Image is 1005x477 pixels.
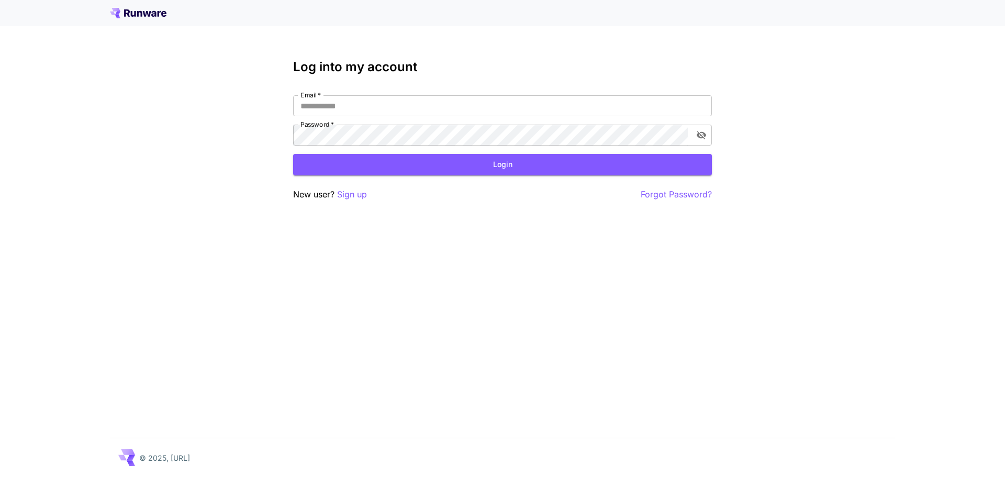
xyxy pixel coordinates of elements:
[641,188,712,201] button: Forgot Password?
[293,154,712,175] button: Login
[300,120,334,129] label: Password
[300,91,321,99] label: Email
[692,126,711,145] button: toggle password visibility
[293,60,712,74] h3: Log into my account
[139,452,190,463] p: © 2025, [URL]
[293,188,367,201] p: New user?
[337,188,367,201] button: Sign up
